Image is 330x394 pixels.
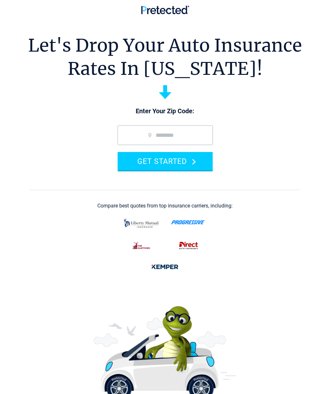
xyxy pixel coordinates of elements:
[118,152,213,170] button: GET STARTED
[111,107,219,116] p: Enter Your Zip Code:
[129,239,154,252] img: thehartford
[97,203,233,209] div: Compare best quotes from top insurance carriers, including:
[141,5,189,14] img: Pretected Logo
[171,220,206,225] img: progressive
[28,34,302,80] h1: Let's Drop Your Auto Insurance Rates In [US_STATE]!
[118,126,213,145] input: zip code
[148,260,182,274] img: kemper
[176,239,201,252] img: direct
[122,216,161,231] img: liberty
